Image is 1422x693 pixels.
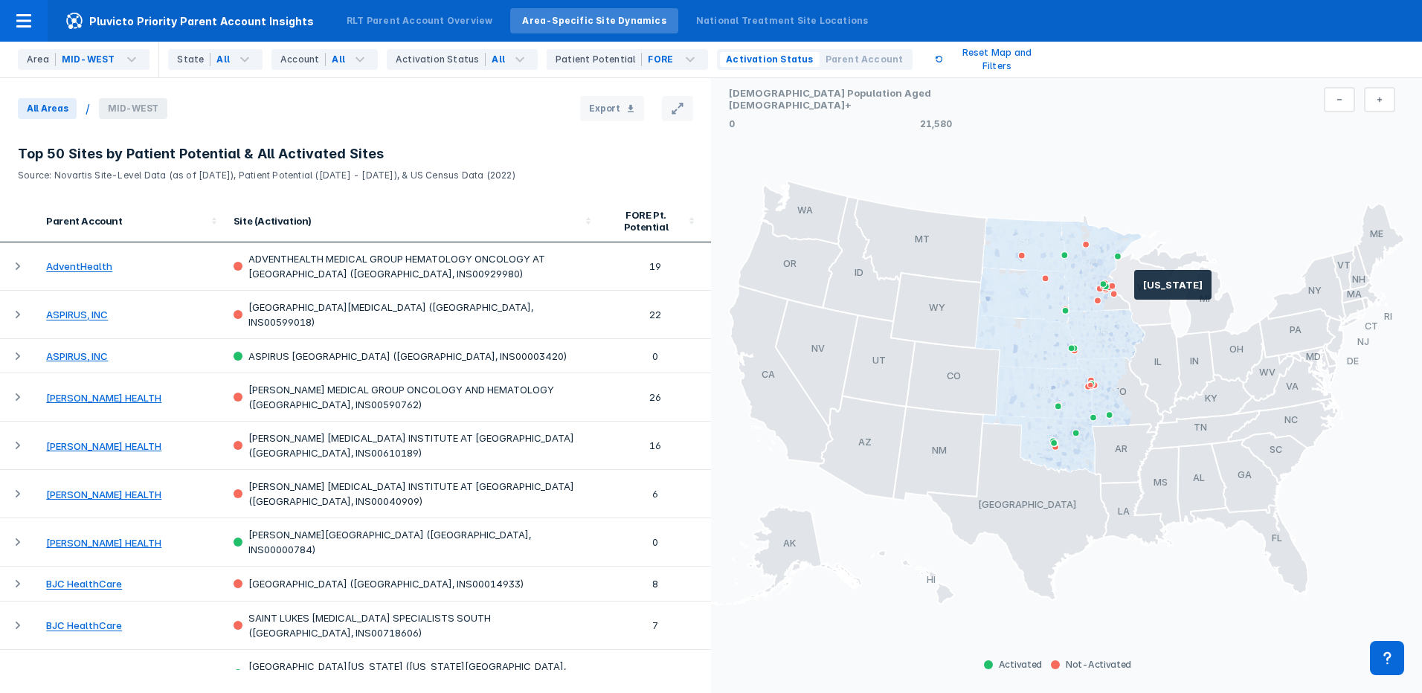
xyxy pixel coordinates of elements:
[599,291,711,339] td: 22
[729,118,735,129] p: 0
[18,98,77,119] span: All Areas
[18,163,693,182] p: Source: Novartis Site-Level Data (as of [DATE]), Patient Potential ([DATE] - [DATE]), & US Census...
[46,537,161,549] a: [PERSON_NAME] HEALTH
[86,101,90,116] div: /
[234,576,590,591] div: [GEOGRAPHIC_DATA] ([GEOGRAPHIC_DATA], INS00014933)
[62,53,115,66] div: MID-WEST
[917,42,1066,77] button: Reset Map and Filters
[48,12,332,30] span: Pluvicto Priority Parent Account Insights
[608,209,684,233] div: FORE Pt. Potential
[826,53,904,66] span: Parent Account
[177,53,210,66] div: State
[599,470,711,518] td: 6
[1370,641,1404,675] div: Contact Support
[46,215,207,227] div: Parent Account
[580,96,644,121] button: Export
[234,431,590,460] div: [PERSON_NAME] [MEDICAL_DATA] INSTITUTE AT [GEOGRAPHIC_DATA] ([GEOGRAPHIC_DATA], INS00610189)
[946,46,1047,73] p: Reset Map and Filters
[492,53,505,66] div: All
[234,300,590,329] div: [GEOGRAPHIC_DATA][MEDICAL_DATA] ([GEOGRAPHIC_DATA], INS00599018)
[335,8,504,33] a: RLT Parent Account Overview
[720,52,819,67] button: Activation Status
[46,578,122,590] a: BJC HealthCare
[216,53,230,66] div: All
[599,602,711,650] td: 7
[396,53,486,66] div: Activation Status
[280,53,326,66] div: Account
[589,102,620,115] span: Export
[18,145,693,163] h3: Top 50 Sites by Patient Potential & All Activated Sites
[347,14,492,28] div: RLT Parent Account Overview
[820,52,910,67] button: Parent Account
[522,14,666,28] div: Area-Specific Site Dynamics
[920,118,952,129] p: 21,580
[234,349,590,364] div: ASPIRUS [GEOGRAPHIC_DATA] ([GEOGRAPHIC_DATA], INS00003420)
[599,567,711,601] td: 8
[99,98,167,119] span: MID-WEST
[234,610,590,640] div: SAINT LUKES [MEDICAL_DATA] SPECIALISTS SOUTH ([GEOGRAPHIC_DATA], INS00718606)
[46,440,161,452] a: [PERSON_NAME] HEALTH
[234,527,590,557] div: [PERSON_NAME][GEOGRAPHIC_DATA] ([GEOGRAPHIC_DATA], INS00000784)
[234,251,590,281] div: ADVENTHEALTH MEDICAL GROUP HEMATOLOGY ONCOLOGY AT [GEOGRAPHIC_DATA] ([GEOGRAPHIC_DATA], INS00929980)
[46,309,108,321] a: ASPIRUS, INC
[684,8,881,33] a: National Treatment Site Locations
[46,668,122,680] a: BJC HealthCare
[979,659,1046,671] div: Activated
[46,489,161,500] a: [PERSON_NAME] HEALTH
[234,215,581,227] div: Site (Activation)
[234,479,590,509] div: [PERSON_NAME] [MEDICAL_DATA] INSTITUTE AT [GEOGRAPHIC_DATA] ([GEOGRAPHIC_DATA], INS00040909)
[1046,659,1136,671] div: Not-Activated
[599,242,711,291] td: 19
[696,14,869,28] div: National Treatment Site Locations
[599,518,711,567] td: 0
[46,261,112,273] a: AdventHealth
[332,53,345,66] div: All
[46,350,108,362] a: ASPIRUS, INC
[556,53,642,66] div: Patient Potential
[726,53,813,66] span: Activation Status
[46,392,161,404] a: [PERSON_NAME] HEALTH
[599,422,711,470] td: 16
[234,382,590,412] div: [PERSON_NAME] MEDICAL GROUP ONCOLOGY AND HEMATOLOGY ([GEOGRAPHIC_DATA], INS00590762)
[27,53,56,66] div: Area
[599,373,711,422] td: 26
[46,620,122,632] a: BJC HealthCare
[234,659,590,689] div: [GEOGRAPHIC_DATA][US_STATE] ([US_STATE][GEOGRAPHIC_DATA], INS00006203)
[510,8,678,33] a: Area-Specific Site Dynamics
[648,53,673,66] div: FORE
[729,87,952,115] h1: [DEMOGRAPHIC_DATA] Population Aged [DEMOGRAPHIC_DATA]+
[599,339,711,373] td: 0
